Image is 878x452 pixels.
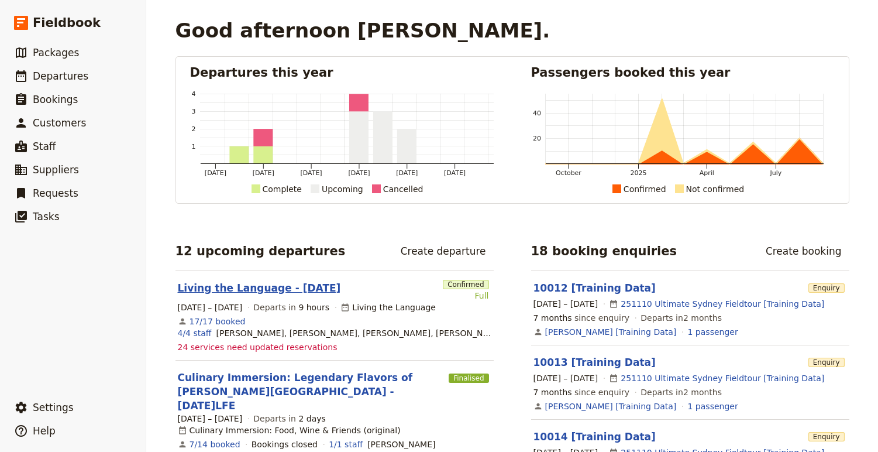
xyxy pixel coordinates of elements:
div: Culinary Immersion: Food, Wine & Friends (original) [178,424,401,436]
a: View the bookings for this departure [190,316,246,327]
span: Tasks [33,211,60,222]
span: Settings [33,402,74,413]
tspan: October [555,169,581,177]
div: Confirmed [624,182,666,196]
div: Not confirmed [686,182,745,196]
span: since enquiry [533,312,630,324]
span: [DATE] – [DATE] [178,413,243,424]
a: Culinary Immersion: Legendary Flavors of [PERSON_NAME][GEOGRAPHIC_DATA] - [DATE]LFE [178,371,445,413]
tspan: 2 [191,125,195,133]
span: Bookings [33,94,78,105]
span: Departs in [253,413,325,424]
span: Departs in 2 months [641,312,722,324]
span: [DATE] – [DATE] [178,302,243,313]
span: Enquiry [808,283,845,293]
a: View the bookings for this departure [190,439,240,450]
div: Living the Language [340,302,436,313]
span: Staff [33,141,56,152]
span: Departures [33,70,88,82]
span: Departs in [253,302,329,313]
div: Bookings closed [252,439,318,450]
span: Requests [33,187,78,199]
a: View the passengers for this booking [688,400,738,412]
a: 4/4 staff [178,327,212,339]
tspan: [DATE] [396,169,418,177]
span: Departs in 2 months [641,386,722,398]
a: 1/1 staff [329,439,363,450]
tspan: [DATE] [204,169,226,177]
span: Enquiry [808,432,845,441]
a: 251110 Ultimate Sydney Fieldtour [Training Data] [621,298,824,310]
tspan: 20 [533,135,541,142]
tspan: [DATE] [348,169,370,177]
tspan: [DATE] [252,169,274,177]
tspan: July [769,169,781,177]
a: [PERSON_NAME] [Training Data] [545,400,677,412]
div: Upcoming [322,182,363,196]
span: since enquiry [533,386,630,398]
span: 24 services need updated reservations [178,341,338,353]
a: Create departure [393,241,494,261]
a: 10012 [Training Data] [533,282,656,294]
a: Living the Language - [DATE] [178,281,341,295]
div: Complete [263,182,302,196]
span: [DATE] – [DATE] [533,372,598,384]
h2: Passengers booked this year [531,64,835,81]
tspan: 2025 [630,169,646,177]
tspan: April [699,169,714,177]
a: Create booking [758,241,849,261]
span: Packages [33,47,79,59]
span: [DATE] – [DATE] [533,298,598,310]
tspan: 40 [533,109,541,117]
tspan: 3 [191,108,195,115]
div: Full [443,290,488,302]
a: [PERSON_NAME] [Training Data] [545,326,677,338]
span: Help [33,425,56,437]
span: Enquiry [808,358,845,367]
span: Customers [33,117,86,129]
span: Giulia Massetti, Emma Sarti, Franco Locatelli, Anna Bonavita [216,327,491,339]
a: 10013 [Training Data] [533,357,656,368]
div: Cancelled [383,182,423,196]
a: View the passengers for this booking [688,326,738,338]
span: 9 hours [298,303,329,312]
a: 10014 [Training Data] [533,431,656,443]
span: 7 months [533,313,572,323]
span: Fieldbook [33,14,101,32]
tspan: 1 [191,143,195,150]
h2: Departures this year [190,64,494,81]
span: Susy Patrito [367,439,435,450]
span: Suppliers [33,164,79,176]
h2: 18 booking enquiries [531,242,677,260]
h2: 12 upcoming departures [175,242,346,260]
span: 2 days [298,414,325,423]
span: 7 months [533,388,572,397]
tspan: [DATE] [444,169,466,177]
tspan: [DATE] [300,169,322,177]
h1: Good afternoon [PERSON_NAME]. [175,19,550,42]
span: Finalised [449,374,488,383]
tspan: 4 [191,90,195,98]
span: Confirmed [443,280,488,289]
a: 251110 Ultimate Sydney Fieldtour [Training Data] [621,372,824,384]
